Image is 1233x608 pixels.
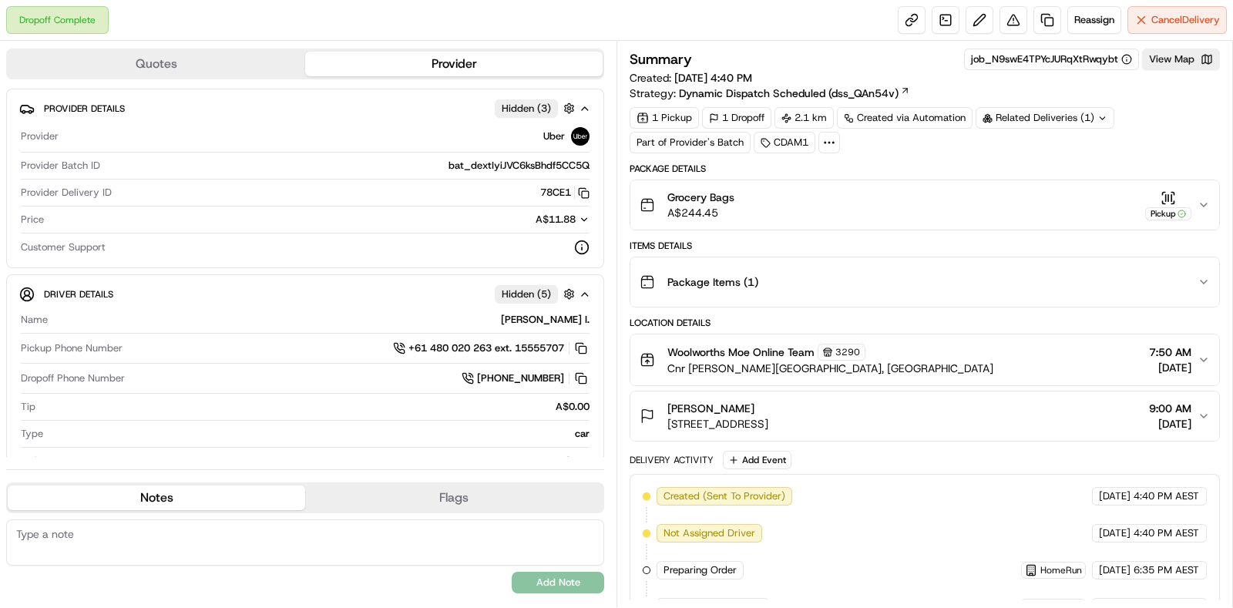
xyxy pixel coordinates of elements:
button: Woolworths Moe Online Team3290Cnr [PERSON_NAME][GEOGRAPHIC_DATA], [GEOGRAPHIC_DATA]7:50 AM[DATE] [630,334,1219,385]
button: Reassign [1067,6,1121,34]
span: Dropoff Phone Number [21,371,125,385]
span: 7:50 AM [1149,344,1191,360]
span: Name [21,313,48,327]
span: Provider Batch ID [21,159,100,173]
button: Quotes [8,52,305,76]
span: Pickup Phone Number [21,341,123,355]
span: [DATE] [1149,416,1191,432]
span: Provider [21,129,59,143]
span: 4:40 PM AEST [1134,526,1199,540]
button: Pickup [1145,190,1191,220]
span: [DATE] [1099,563,1131,577]
button: Add Event [723,451,791,469]
button: Notes [8,485,305,510]
button: Hidden (5) [495,284,579,304]
span: bat_dextIyiJVC6ksBhdf5CC5Q [449,159,590,173]
span: 3290 [835,346,860,358]
div: Location Details [630,317,1220,329]
button: [PERSON_NAME][STREET_ADDRESS]9:00 AM[DATE] [630,391,1219,441]
div: 2.1 km [774,107,834,129]
span: [DATE] [1099,526,1131,540]
button: Hidden (3) [495,99,579,118]
span: 4:40 PM AEST [1134,489,1199,503]
span: A$11.88 [536,213,576,226]
span: Grocery Bags [667,190,734,205]
span: Tip [21,400,35,414]
div: CDAM1 [754,132,815,153]
span: Cnr [PERSON_NAME][GEOGRAPHIC_DATA], [GEOGRAPHIC_DATA] [667,361,993,376]
span: Provider Details [44,102,125,115]
span: Hidden ( 3 ) [502,102,551,116]
div: Nissan [52,454,590,468]
span: Hidden ( 5 ) [502,287,551,301]
span: Not Assigned Driver [664,526,755,540]
button: CancelDelivery [1127,6,1227,34]
a: +61 480 020 263 ext. 15555707 [393,340,590,357]
span: Make [21,454,45,468]
span: Created (Sent To Provider) [664,489,785,503]
div: Related Deliveries (1) [976,107,1114,129]
div: Items Details [630,240,1220,252]
a: Dynamic Dispatch Scheduled (dss_QAn54v) [679,86,910,101]
span: +61 480 020 263 ext. 15555707 [408,341,564,355]
span: 6:35 PM AEST [1134,563,1199,577]
h3: Summary [630,52,692,66]
span: Preparing Order [664,563,737,577]
span: [DATE] 4:40 PM [674,71,752,85]
span: Price [21,213,44,227]
a: Created via Automation [837,107,973,129]
span: 9:00 AM [1149,401,1191,416]
button: Grocery BagsA$244.45Pickup [630,180,1219,230]
span: [DATE] [1099,489,1131,503]
img: uber-new-logo.jpeg [571,127,590,146]
span: [PHONE_NUMBER] [477,371,564,385]
button: Driver DetailsHidden (5) [19,281,591,307]
span: Dynamic Dispatch Scheduled (dss_QAn54v) [679,86,899,101]
div: Pickup [1145,207,1191,220]
span: [STREET_ADDRESS] [667,416,768,432]
span: Woolworths Moe Online Team [667,344,815,360]
button: 78CE1 [540,186,590,200]
div: A$0.00 [42,400,590,414]
a: [PHONE_NUMBER] [462,370,590,387]
span: Cancel Delivery [1151,13,1220,27]
span: A$244.45 [667,205,734,220]
span: Type [21,427,43,441]
span: [DATE] [1149,360,1191,375]
span: Provider Delivery ID [21,186,112,200]
div: Strategy: [630,86,910,101]
div: Delivery Activity [630,454,714,466]
span: Driver Details [44,288,113,301]
span: HomeRun [1040,564,1082,576]
button: Flags [305,485,603,510]
div: car [49,427,590,441]
button: Provider DetailsHidden (3) [19,96,591,121]
button: Package Items (1) [630,257,1219,307]
button: A$11.88 [454,213,590,227]
div: Package Details [630,163,1220,175]
span: Created: [630,70,752,86]
button: Provider [305,52,603,76]
div: [PERSON_NAME] I. [54,313,590,327]
button: job_N9swE4TPYcJURqXtRwqybt [971,52,1132,66]
span: Reassign [1074,13,1114,27]
button: View Map [1142,49,1220,70]
span: Uber [543,129,565,143]
div: 1 Pickup [630,107,699,129]
span: [PERSON_NAME] [667,401,754,416]
span: Package Items ( 1 ) [667,274,758,290]
span: Customer Support [21,240,106,254]
div: 1 Dropoff [702,107,771,129]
